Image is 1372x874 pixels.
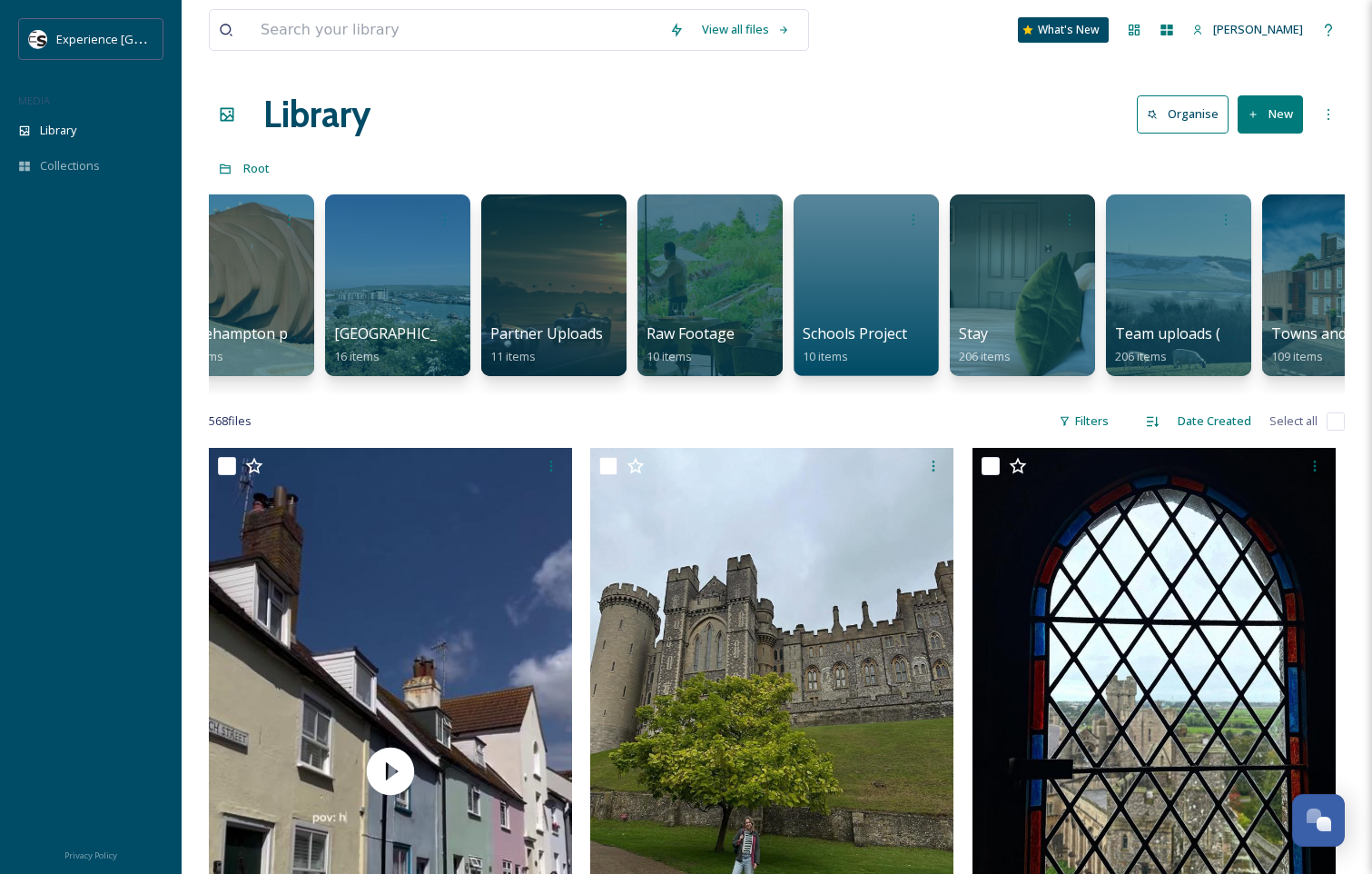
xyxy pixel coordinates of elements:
[959,325,1011,364] a: Stay206 items
[1271,348,1323,364] span: 109 items
[693,12,799,47] a: View all files
[490,348,536,364] span: 11 items
[803,348,848,364] span: 10 items
[40,122,76,139] span: Library
[243,157,270,179] a: Root
[263,87,370,142] a: Library
[490,323,603,343] span: Partner Uploads
[18,94,50,107] span: MEDIA
[334,323,480,343] span: [GEOGRAPHIC_DATA]
[1115,323,1325,343] span: Team uploads (before sorting)
[1050,403,1118,439] div: Filters
[334,325,480,364] a: [GEOGRAPHIC_DATA]16 items
[1137,95,1229,133] button: Organise
[40,157,100,174] span: Collections
[56,30,236,47] span: Experience [GEOGRAPHIC_DATA]
[178,323,327,343] span: Littlehampton project
[647,348,692,364] span: 10 items
[1269,412,1318,430] span: Select all
[252,10,660,50] input: Search your library
[1169,403,1260,439] div: Date Created
[1183,12,1312,47] a: [PERSON_NAME]
[29,30,47,48] img: WSCC%20ES%20Socials%20Icon%20-%20Secondary%20-%20Black.jpg
[1018,17,1109,43] a: What's New
[803,325,907,364] a: Schools Project10 items
[1115,348,1167,364] span: 206 items
[243,160,270,176] span: Root
[1238,95,1303,133] button: New
[1292,794,1345,847] button: Open Chat
[647,323,735,343] span: Raw Footage
[64,849,117,861] span: Privacy Policy
[334,348,380,364] span: 16 items
[178,325,327,364] a: Littlehampton project60 items
[1115,325,1325,364] a: Team uploads (before sorting)206 items
[64,843,117,865] a: Privacy Policy
[959,323,988,343] span: Stay
[647,325,735,364] a: Raw Footage10 items
[209,412,252,430] span: 568 file s
[490,325,603,364] a: Partner Uploads11 items
[803,323,907,343] span: Schools Project
[959,348,1011,364] span: 206 items
[1213,21,1303,37] span: [PERSON_NAME]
